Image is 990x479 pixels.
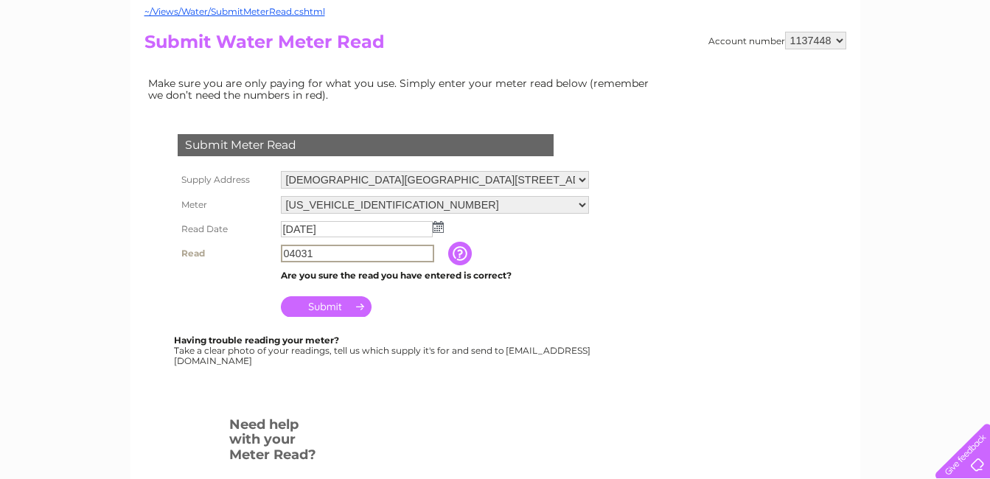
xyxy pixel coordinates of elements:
input: Submit [281,296,372,317]
div: Submit Meter Read [178,134,554,156]
a: Contact [892,63,928,74]
td: Are you sure the read you have entered is correct? [277,266,593,285]
th: Supply Address [174,167,277,192]
td: Make sure you are only paying for what you use. Simply enter your meter read below (remember we d... [144,74,660,105]
th: Meter [174,192,277,217]
img: ... [433,221,444,233]
div: Clear Business is a trading name of Verastar Limited (registered in [GEOGRAPHIC_DATA] No. 3667643... [147,8,844,71]
a: ~/Views/Water/SubmitMeterRead.cshtml [144,6,325,17]
input: Information [448,242,475,265]
a: Log out [941,63,976,74]
div: Account number [708,32,846,49]
a: Water [731,63,759,74]
img: logo.png [35,38,110,83]
a: Blog [862,63,883,74]
div: Take a clear photo of your readings, tell us which supply it's for and send to [EMAIL_ADDRESS][DO... [174,335,593,366]
a: Telecoms [809,63,853,74]
th: Read [174,241,277,266]
th: Read Date [174,217,277,241]
a: Energy [767,63,800,74]
h3: Need help with your Meter Read? [229,414,320,470]
h2: Submit Water Meter Read [144,32,846,60]
b: Having trouble reading your meter? [174,335,339,346]
a: 0333 014 3131 [712,7,814,26]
